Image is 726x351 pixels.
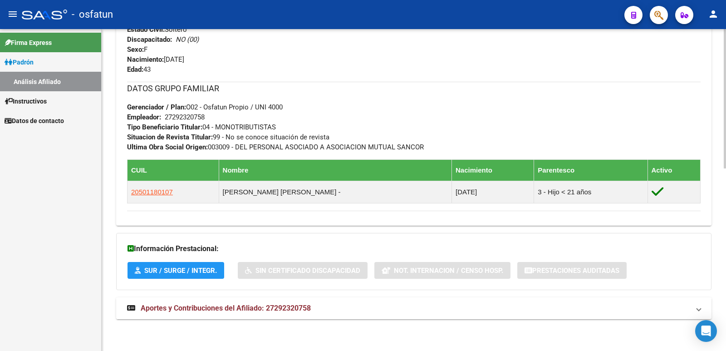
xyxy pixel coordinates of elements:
[127,65,143,74] strong: Edad:
[394,267,503,275] span: Not. Internacion / Censo Hosp.
[5,116,64,126] span: Datos de contacto
[165,112,205,122] div: 27292320758
[127,133,213,141] strong: Situacion de Revista Titular:
[128,242,700,255] h3: Información Prestacional:
[517,262,627,279] button: Prestaciones Auditadas
[127,133,329,141] span: 99 - No se conoce situación de revista
[238,262,368,279] button: Sin Certificado Discapacidad
[116,297,711,319] mat-expansion-panel-header: Aportes y Contribuciones del Afiliado: 27292320758
[127,55,164,64] strong: Nacimiento:
[532,267,619,275] span: Prestaciones Auditadas
[141,304,311,312] span: Aportes y Contribuciones del Afiliado: 27292320758
[128,159,219,181] th: CUIL
[127,25,187,34] span: Soltero
[144,267,217,275] span: SUR / SURGE / INTEGR.
[127,123,276,131] span: 04 - MONOTRIBUTISTAS
[5,57,34,67] span: Padrón
[127,103,283,111] span: O02 - Osfatun Propio / UNI 4000
[5,96,47,106] span: Instructivos
[708,9,719,20] mat-icon: person
[127,143,424,151] span: 003009 - DEL PERSONAL ASOCIADO A ASOCIACION MUTUAL SANCOR
[219,159,451,181] th: Nombre
[127,45,144,54] strong: Sexo:
[127,143,208,151] strong: Ultima Obra Social Origen:
[127,82,701,95] h3: DATOS GRUPO FAMILIAR
[127,123,202,131] strong: Tipo Beneficiario Titular:
[127,113,161,121] strong: Empleador:
[131,188,173,196] span: 20501180107
[127,45,147,54] span: F
[451,181,534,203] td: [DATE]
[127,65,151,74] span: 43
[5,38,52,48] span: Firma Express
[451,159,534,181] th: Nacimiento
[374,262,510,279] button: Not. Internacion / Censo Hosp.
[695,320,717,342] div: Open Intercom Messenger
[128,262,224,279] button: SUR / SURGE / INTEGR.
[127,35,172,44] strong: Discapacitado:
[219,181,451,203] td: [PERSON_NAME] [PERSON_NAME] -
[72,5,113,25] span: - osfatun
[648,159,701,181] th: Activo
[176,35,199,44] i: NO (00)
[127,103,186,111] strong: Gerenciador / Plan:
[534,181,648,203] td: 3 - Hijo < 21 años
[255,267,360,275] span: Sin Certificado Discapacidad
[7,9,18,20] mat-icon: menu
[534,159,648,181] th: Parentesco
[127,25,165,34] strong: Estado Civil:
[127,55,184,64] span: [DATE]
